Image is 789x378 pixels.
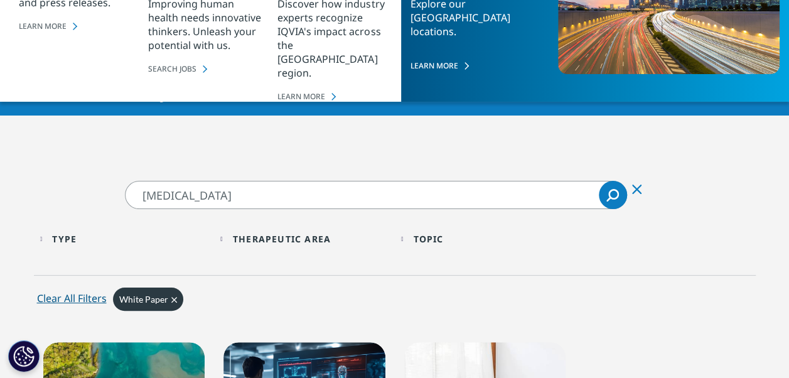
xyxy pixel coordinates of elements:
svg: Clear [632,185,641,194]
span: White Paper [119,294,168,305]
div: Topic facet. [413,233,443,245]
a: Learn more [411,60,533,71]
svg: Clear [171,297,177,303]
div: Therapeutic Area facet. [233,233,331,245]
div: Active filters [34,284,756,323]
a: Search Jobs [148,63,265,74]
a: Search [599,181,627,209]
div: Clear All Filters [37,291,107,306]
button: Cookies Settings [8,340,40,372]
a: Learn More [19,21,136,31]
div: Clear [622,173,652,203]
input: Search [125,181,627,209]
svg: Search [606,189,619,202]
a: LEARN MORE [277,91,394,102]
div: Type facet. [52,233,77,245]
div: Remove inclusion filter on White Paper [113,288,183,311]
